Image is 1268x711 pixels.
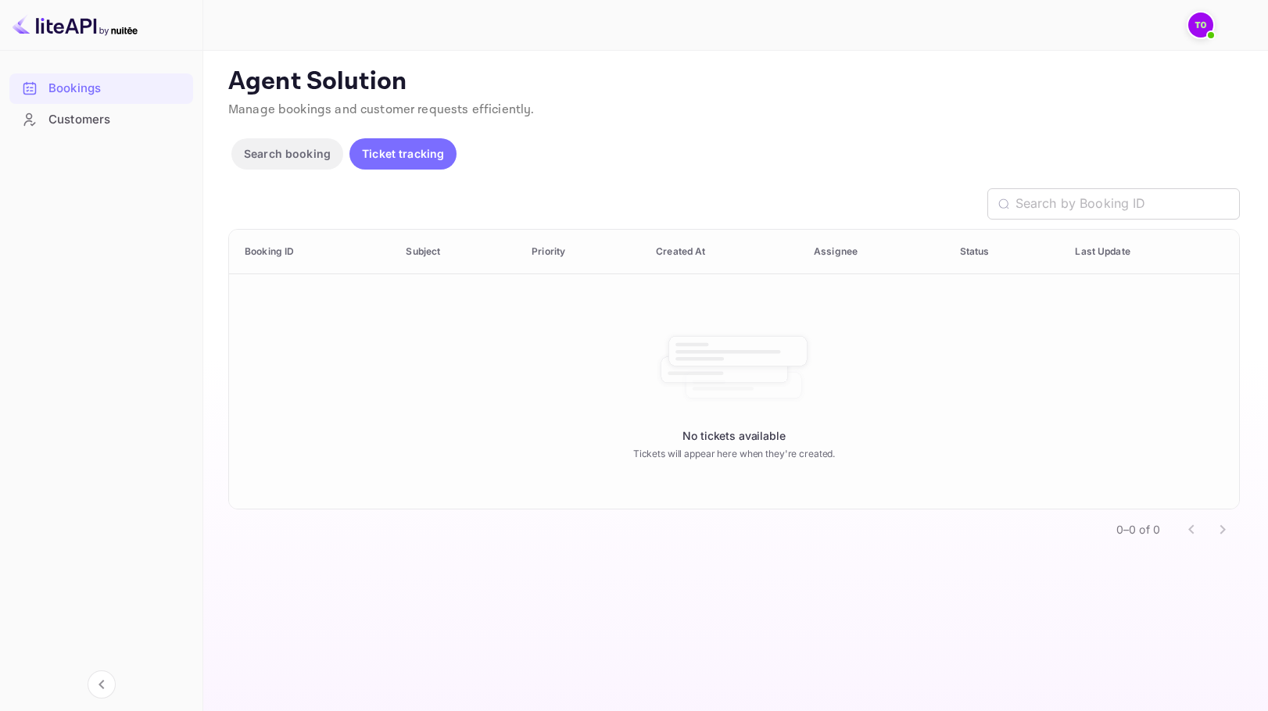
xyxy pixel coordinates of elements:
p: 0–0 of 0 [1116,521,1160,538]
th: Booking ID [229,230,393,274]
p: No tickets available [682,427,785,444]
th: Last Update [1062,230,1239,274]
button: Collapse navigation [88,670,116,698]
img: No tickets available [656,321,812,415]
th: Created At [643,230,801,274]
th: Assignee [801,230,947,274]
th: Status [947,230,1063,274]
p: Ticket tracking [362,145,444,162]
th: Priority [519,230,643,274]
p: Agent Solution [228,66,1240,98]
div: Customers [48,111,185,129]
span: Manage bookings and customer requests efficiently. [228,102,535,118]
p: Search booking [244,145,331,162]
p: Tickets will appear here when they're created. [633,447,835,461]
a: Bookings [9,73,193,102]
div: Bookings [9,73,193,104]
img: Traveloka3PS 02 [1188,13,1213,38]
div: Bookings [48,80,185,98]
a: Customers [9,105,193,134]
input: Search by Booking ID [1015,188,1240,220]
img: LiteAPI logo [13,13,138,38]
th: Subject [393,230,519,274]
div: Customers [9,105,193,135]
